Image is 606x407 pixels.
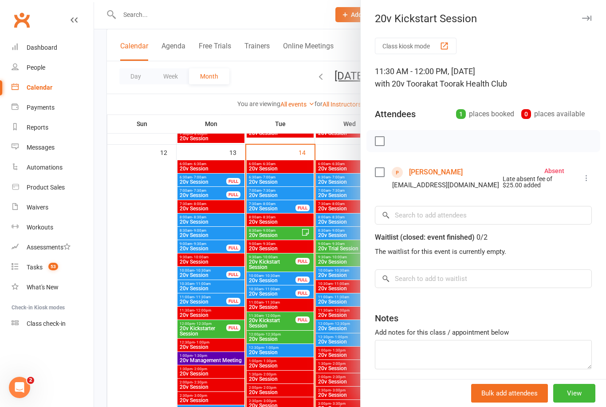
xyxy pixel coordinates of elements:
div: Workouts [27,224,53,231]
div: Add notes for this class / appointment below [375,327,592,338]
div: 20v Kickstart Session [361,12,606,25]
div: Product Sales [27,184,65,191]
div: People [27,64,45,71]
button: Class kiosk mode [375,38,456,54]
button: Bulk add attendees [471,384,548,403]
div: Messages [27,144,55,151]
a: Automations [12,158,94,178]
div: Payments [27,104,55,111]
div: Dashboard [27,44,57,51]
div: What's New [27,284,59,291]
span: 2 [27,377,34,384]
div: Attendees [375,108,416,120]
div: places available [521,108,585,120]
a: Calendar [12,78,94,98]
a: Dashboard [12,38,94,58]
div: places booked [456,108,514,120]
div: Reports [27,124,48,131]
div: The waitlist for this event is currently empty. [375,246,592,257]
div: Class check-in [27,320,66,327]
a: What's New [12,277,94,297]
iframe: Intercom live chat [9,377,30,398]
div: Calendar [27,84,52,91]
a: Reports [12,118,94,138]
a: Messages [12,138,94,158]
a: Assessments [12,237,94,257]
input: Search to add attendees [375,206,592,225]
div: 11:30 AM - 12:00 PM, [DATE] [375,65,592,90]
span: with 20v Toorak [375,79,431,88]
a: Waivers [12,198,94,217]
a: Tasks 53 [12,257,94,277]
a: Clubworx [11,9,33,31]
span: 53 [48,263,58,270]
a: People [12,58,94,78]
div: Tasks [27,264,43,271]
div: 1 [456,109,466,119]
div: Notes [375,312,398,324]
div: Absent [503,168,564,174]
span: (closed: event finished) [400,233,475,241]
div: Waivers [27,204,48,211]
div: [EMAIL_ADDRESS][DOMAIN_NAME] [392,179,499,191]
a: Product Sales [12,178,94,198]
button: View [553,384,595,403]
div: Assessments [27,244,71,251]
div: Automations [27,164,63,171]
a: [PERSON_NAME] [409,165,463,179]
span: at Toorak Health Club [431,79,507,88]
div: Late absent fee of $25.00 added [503,176,564,188]
a: Workouts [12,217,94,237]
a: Class kiosk mode [12,314,94,334]
div: 0/2 [476,231,488,244]
input: Search to add to waitlist [375,269,592,288]
div: Waitlist [375,231,488,244]
a: Payments [12,98,94,118]
div: 0 [521,109,531,119]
